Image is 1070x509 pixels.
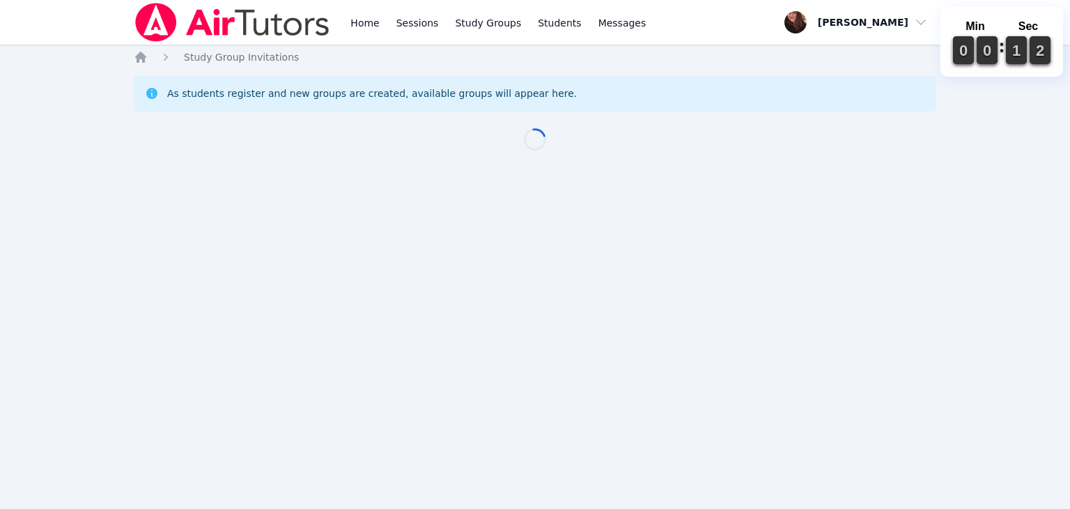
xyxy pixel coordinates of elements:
[167,86,577,100] div: As students register and new groups are created, available groups will appear here.
[184,52,299,63] span: Study Group Invitations
[134,3,331,42] img: Air Tutors
[134,50,936,64] nav: Breadcrumb
[598,16,646,30] span: Messages
[184,50,299,64] a: Study Group Invitations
